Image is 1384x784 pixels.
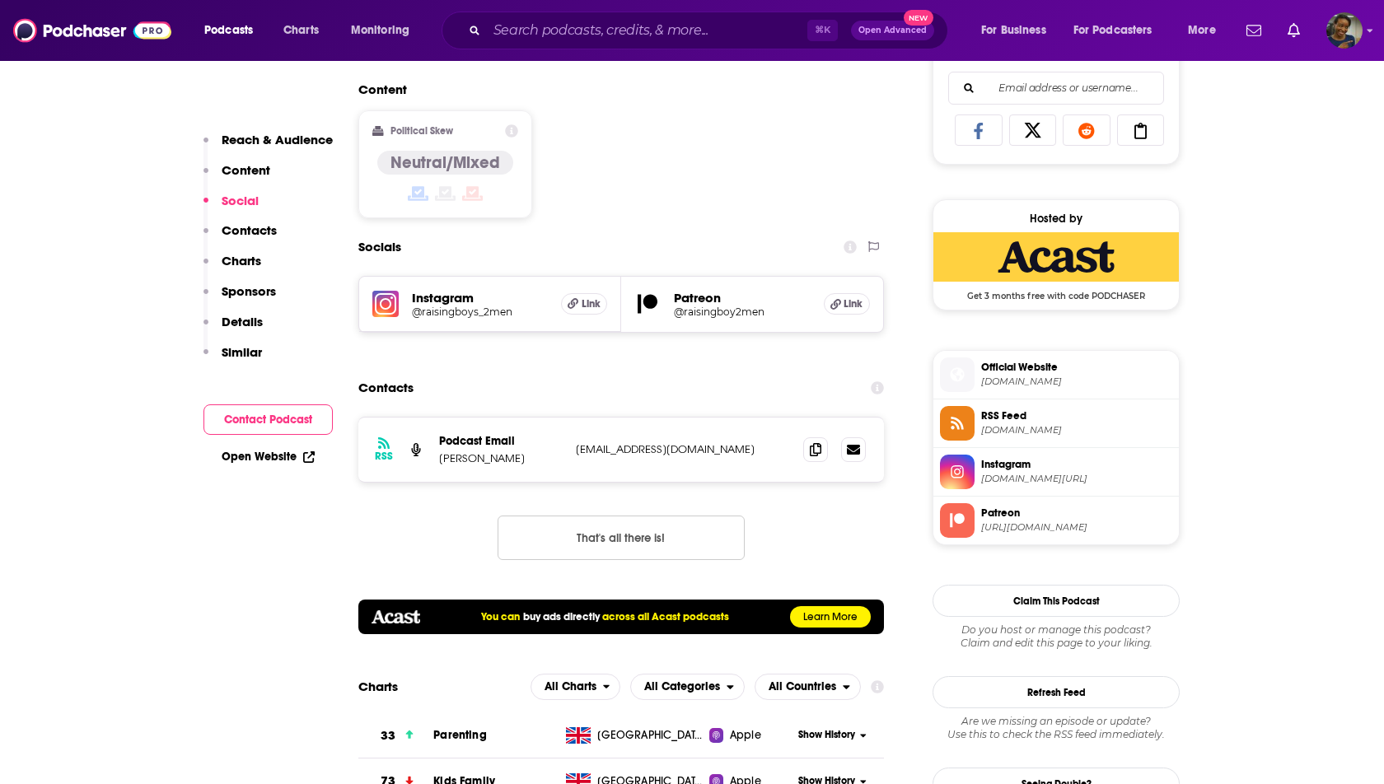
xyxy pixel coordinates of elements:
h2: Platforms [531,674,621,700]
a: Open Website [222,450,315,464]
a: RSS Feed[DOMAIN_NAME] [940,406,1172,441]
span: Official Website [981,360,1172,375]
div: Search podcasts, credits, & more... [457,12,964,49]
button: Social [203,193,259,223]
img: iconImage [372,291,399,317]
button: Contacts [203,222,277,253]
img: Podchaser - Follow, Share and Rate Podcasts [13,15,171,46]
button: open menu [755,674,861,700]
span: patreon.com [981,376,1172,388]
span: For Podcasters [1073,19,1153,42]
button: Show History [793,728,872,742]
a: buy ads directly [523,610,600,623]
a: Patreon[URL][DOMAIN_NAME] [940,503,1172,538]
h5: Patreon [674,290,811,306]
button: Sponsors [203,283,276,314]
span: Link [582,297,601,310]
input: Email address or username... [962,72,1150,104]
img: User Profile [1326,12,1363,49]
button: Reach & Audience [203,132,333,162]
button: open menu [1176,17,1237,44]
span: Apple [730,727,761,744]
p: Content [222,162,270,178]
h2: Socials [358,231,401,263]
a: @raisingboys_2men [412,306,548,318]
span: For Business [981,19,1046,42]
span: feeds.acast.com [981,424,1172,436]
a: Parenting [433,728,486,742]
p: Reach & Audience [222,132,333,147]
a: Apple [709,727,793,744]
span: Open Advanced [858,26,927,35]
a: Instagram[DOMAIN_NAME][URL] [940,455,1172,489]
p: Details [222,314,263,329]
p: Podcast Email [439,434,563,448]
a: Acast Deal: Get 3 months free with code PODCHASER [933,232,1179,300]
button: open menu [339,17,431,44]
button: Claim This Podcast [933,585,1180,617]
button: Contact Podcast [203,404,333,435]
span: instagram.com/raisingboys_2men [981,473,1172,485]
a: Copy Link [1117,114,1165,146]
span: More [1188,19,1216,42]
img: Acast Deal: Get 3 months free with code PODCHASER [933,232,1179,282]
span: Charts [283,19,319,42]
a: @raisingboy2men [674,306,811,318]
div: Are we missing an episode or update? Use this to check the RSS feed immediately. [933,715,1180,741]
a: [GEOGRAPHIC_DATA] [559,727,710,744]
button: Open AdvancedNew [851,21,934,40]
button: Show profile menu [1326,12,1363,49]
a: Share on X/Twitter [1009,114,1057,146]
span: Monitoring [351,19,409,42]
p: Sponsors [222,283,276,299]
a: Charts [273,17,329,44]
p: Social [222,193,259,208]
button: Content [203,162,270,193]
span: Logged in as sabrinajohnson [1326,12,1363,49]
span: All Countries [769,681,836,693]
a: Link [824,293,870,315]
a: Share on Reddit [1063,114,1110,146]
a: Official Website[DOMAIN_NAME] [940,357,1172,392]
span: Link [844,297,863,310]
h2: Countries [755,674,861,700]
button: Details [203,314,263,344]
p: Charts [222,253,261,268]
div: Hosted by [933,212,1179,226]
h3: RSS [375,450,393,463]
h3: 33 [381,726,395,745]
a: 33 [358,713,433,758]
span: Instagram [981,457,1172,472]
button: open menu [630,674,745,700]
button: Charts [203,253,261,283]
h2: Charts [358,679,398,694]
a: Link [561,293,607,315]
a: Show notifications dropdown [1281,16,1307,44]
button: open menu [531,674,621,700]
span: RSS Feed [981,408,1172,423]
h4: Neutral/Mixed [390,152,500,173]
p: [EMAIL_ADDRESS][DOMAIN_NAME] [576,442,790,456]
span: New [904,10,933,26]
span: Get 3 months free with code PODCHASER [933,282,1179,301]
h2: Contacts [358,372,414,404]
p: Contacts [222,222,277,238]
img: acastlogo [372,610,420,623]
input: Search podcasts, credits, & more... [487,17,807,44]
div: Claim and edit this page to your liking. [933,623,1180,650]
a: Share on Facebook [955,114,1003,146]
button: Similar [203,344,262,375]
div: Search followers [948,72,1164,105]
span: ⌘ K [807,20,838,41]
h5: Instagram [412,290,548,306]
button: Refresh Feed [933,676,1180,708]
p: [PERSON_NAME] [439,451,563,465]
button: open menu [193,17,274,44]
h2: Content [358,82,871,97]
h2: Categories [630,674,745,700]
span: Do you host or manage this podcast? [933,623,1180,637]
